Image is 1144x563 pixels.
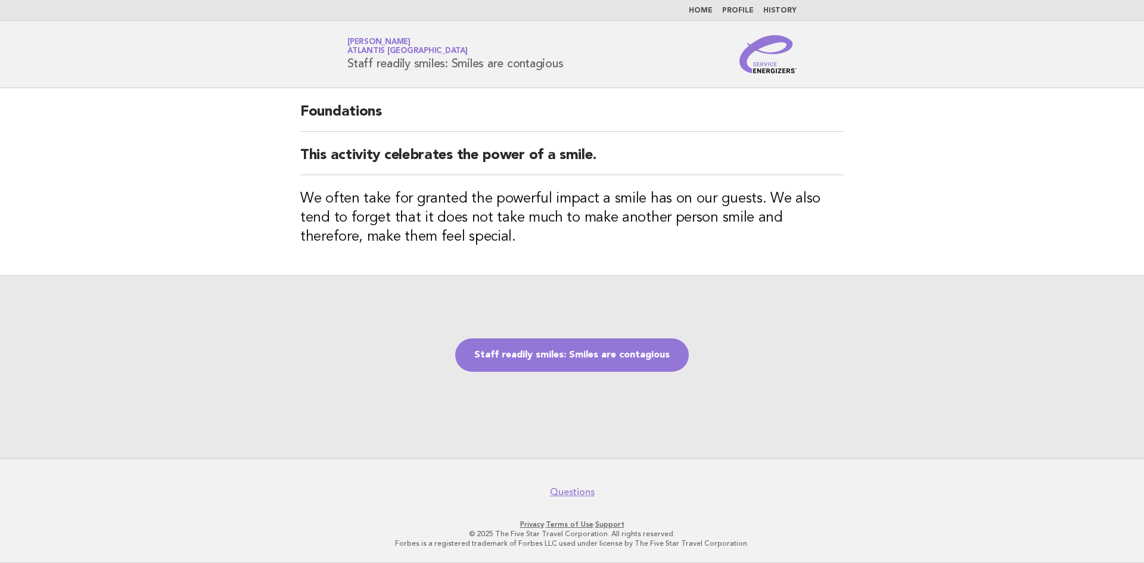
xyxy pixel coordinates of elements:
[689,7,713,14] a: Home
[347,39,563,70] h1: Staff readily smiles: Smiles are contagious
[347,38,468,55] a: [PERSON_NAME]Atlantis [GEOGRAPHIC_DATA]
[595,520,624,528] a: Support
[207,539,937,548] p: Forbes is a registered trademark of Forbes LLC used under license by The Five Star Travel Corpora...
[739,35,797,73] img: Service Energizers
[550,486,595,498] a: Questions
[455,338,689,372] a: Staff readily smiles: Smiles are contagious
[520,520,544,528] a: Privacy
[722,7,754,14] a: Profile
[300,146,844,175] h2: This activity celebrates the power of a smile.
[546,520,593,528] a: Terms of Use
[763,7,797,14] a: History
[207,529,937,539] p: © 2025 The Five Star Travel Corporation. All rights reserved.
[300,189,844,247] h3: We often take for granted the powerful impact a smile has on our guests. We also tend to forget t...
[300,102,844,132] h2: Foundations
[347,48,468,55] span: Atlantis [GEOGRAPHIC_DATA]
[207,520,937,529] p: · ·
